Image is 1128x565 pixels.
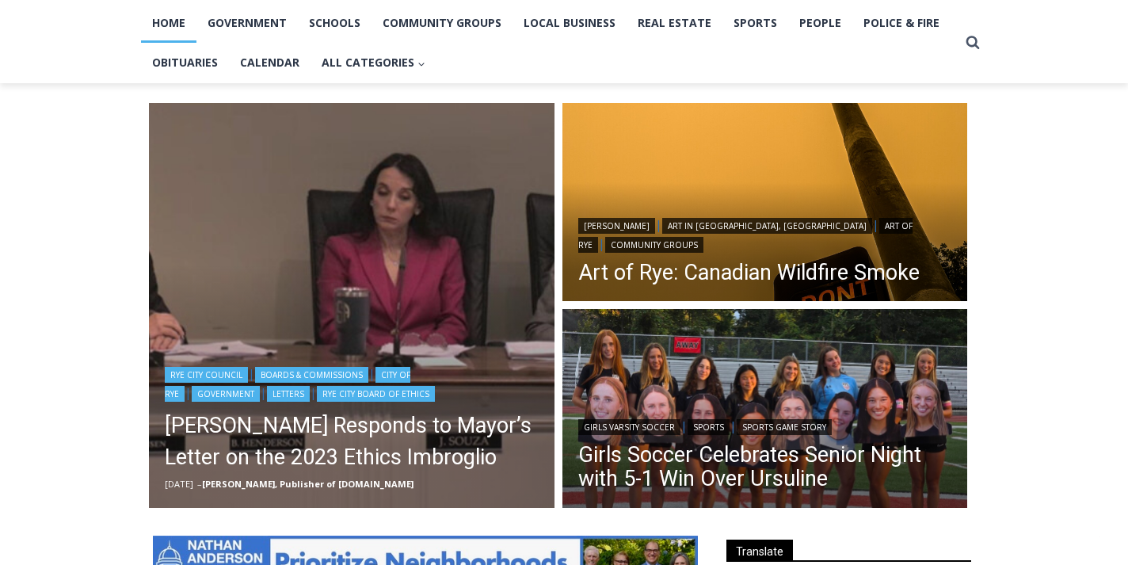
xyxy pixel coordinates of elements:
[165,367,248,383] a: Rye City Council
[726,540,793,561] span: Translate
[737,419,832,435] a: Sports Game Story
[562,103,968,306] img: [PHOTO: Canadian Wildfire Smoke. Few ventured out unmasked as the skies turned an eerie orange in...
[578,416,952,435] div: | |
[578,218,655,234] a: [PERSON_NAME]
[196,3,298,43] a: Government
[722,3,788,43] a: Sports
[141,3,196,43] a: Home
[788,3,852,43] a: People
[165,410,539,473] a: [PERSON_NAME] Responds to Mayor’s Letter on the 2023 Ethics Imbroglio
[192,386,260,402] a: Government
[605,237,703,253] a: Community Groups
[141,43,229,82] a: Obituaries
[267,386,310,402] a: Letters
[400,1,749,154] div: "[PERSON_NAME] and I covered the [DATE] Parade, which was a really eye opening experience as I ha...
[372,3,513,43] a: Community Groups
[578,443,952,491] a: Girls Soccer Celebrates Senior Night with 5-1 Win Over Ursuline
[141,3,958,83] nav: Primary Navigation
[627,3,722,43] a: Real Estate
[298,3,372,43] a: Schools
[149,103,554,509] img: (PHOTO: Councilmembers Bill Henderson, Julie Souza and Mayor Josh Cohn during the City Council me...
[688,419,730,435] a: Sports
[381,154,768,197] a: Intern @ [DOMAIN_NAME]
[197,478,202,490] span: –
[229,43,311,82] a: Calendar
[578,218,913,253] a: Art of Rye
[165,478,193,490] time: [DATE]
[578,215,952,253] div: | | |
[317,386,435,402] a: Rye City Board of Ethics
[958,29,987,57] button: View Search Form
[149,103,554,509] a: Read More Henderson Responds to Mayor’s Letter on the 2023 Ethics Imbroglio
[562,309,968,512] img: (PHOTO: The 2025 Rye Girls Soccer seniors. L to R: Parker Calhoun, Claire Curran, Alessia MacKinn...
[202,478,413,490] a: [PERSON_NAME], Publisher of [DOMAIN_NAME]
[562,103,968,306] a: Read More Art of Rye: Canadian Wildfire Smoke
[165,364,539,402] div: | | | | |
[578,419,680,435] a: Girls Varsity Soccer
[414,158,734,193] span: Intern @ [DOMAIN_NAME]
[255,367,368,383] a: Boards & Commissions
[562,309,968,512] a: Read More Girls Soccer Celebrates Senior Night with 5-1 Win Over Ursuline
[311,43,436,82] button: Child menu of All Categories
[662,218,872,234] a: Art in [GEOGRAPHIC_DATA], [GEOGRAPHIC_DATA]
[578,261,952,284] a: Art of Rye: Canadian Wildfire Smoke
[852,3,951,43] a: Police & Fire
[513,3,627,43] a: Local Business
